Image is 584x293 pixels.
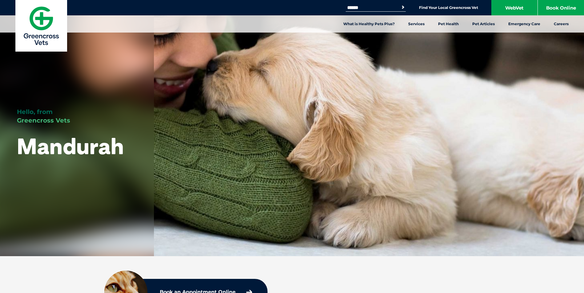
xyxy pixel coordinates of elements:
[17,108,53,115] span: Hello, from
[401,15,431,33] a: Services
[336,15,401,33] a: What is Healthy Pets Plus?
[465,15,501,33] a: Pet Articles
[547,15,575,33] a: Careers
[431,15,465,33] a: Pet Health
[17,134,124,158] h1: Mandurah
[501,15,547,33] a: Emergency Care
[400,4,406,10] button: Search
[419,5,478,10] a: Find Your Local Greencross Vet
[17,117,70,124] span: Greencross Vets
